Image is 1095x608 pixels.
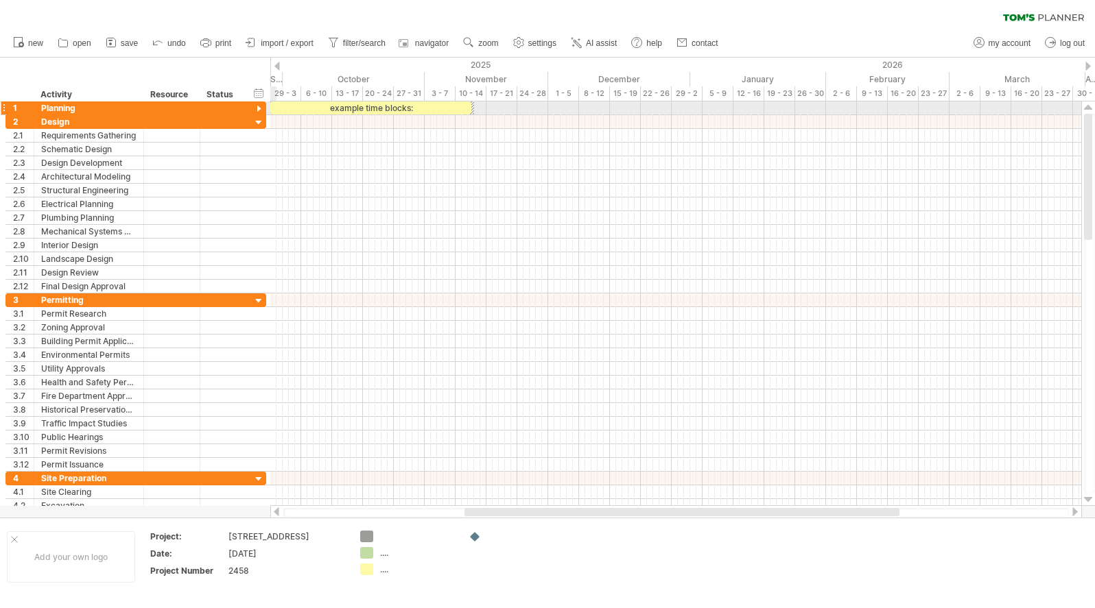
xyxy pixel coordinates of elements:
div: 3.2 [13,321,34,334]
div: Permitting [41,293,137,306]
div: Interior Design [41,239,137,252]
div: 3.1 [13,307,34,320]
a: undo [149,34,190,52]
a: import / export [242,34,318,52]
div: 3.12 [13,458,34,471]
div: 2.3 [13,156,34,169]
div: Plumbing Planning [41,211,137,224]
div: 26 - 30 [795,86,826,101]
div: Electrical Planning [41,197,137,210]
div: Resource [150,88,192,101]
div: Fire Department Approval [41,389,137,402]
div: Architectural Modeling [41,170,137,183]
div: 12 - 16 [733,86,764,101]
div: 3 - 7 [425,86,456,101]
div: 16 - 20 [1011,86,1042,101]
div: March 2026 [950,72,1085,86]
div: 2.9 [13,239,34,252]
span: navigator [415,38,449,48]
div: 5 - 9 [703,86,733,101]
div: Utility Approvals [41,362,137,375]
div: Excavation [41,499,137,512]
div: Site Preparation [41,472,137,485]
span: help [646,38,662,48]
span: open [73,38,91,48]
div: 2.5 [13,184,34,197]
div: 2.6 [13,197,34,210]
div: 6 - 10 [301,86,332,101]
span: print [215,38,231,48]
span: new [28,38,43,48]
div: 19 - 23 [764,86,795,101]
div: November 2025 [425,72,548,86]
div: [STREET_ADDRESS] [228,531,344,542]
a: settings [510,34,561,52]
div: 4 [13,472,34,485]
div: 20 - 24 [363,86,394,101]
span: import / export [261,38,314,48]
div: Traffic Impact Studies [41,417,137,430]
div: 2.4 [13,170,34,183]
div: 3.11 [13,444,34,457]
div: 9 - 13 [980,86,1011,101]
div: 13 - 17 [332,86,363,101]
a: new [10,34,47,52]
div: Building Permit Application [41,335,137,348]
div: January 2026 [690,72,826,86]
div: Environmental Permits [41,348,137,361]
div: 2.1 [13,129,34,142]
div: Historical Preservation Approval [41,403,137,416]
span: AI assist [586,38,617,48]
span: undo [167,38,186,48]
div: 2.2 [13,143,34,156]
div: February 2026 [826,72,950,86]
div: Permit Research [41,307,137,320]
a: contact [673,34,722,52]
div: Schematic Design [41,143,137,156]
div: 24 - 28 [517,86,548,101]
div: December 2025 [548,72,690,86]
a: help [628,34,666,52]
div: 1 - 5 [548,86,579,101]
div: 23 - 27 [1042,86,1073,101]
span: contact [692,38,718,48]
a: save [102,34,142,52]
div: Mechanical Systems Design [41,225,137,238]
span: filter/search [343,38,386,48]
div: Activity [40,88,136,101]
div: 3.6 [13,376,34,389]
a: navigator [397,34,453,52]
div: Design [41,115,137,128]
div: 27 - 31 [394,86,425,101]
div: 16 - 20 [888,86,919,101]
div: 3.8 [13,403,34,416]
div: Landscape Design [41,252,137,265]
div: Permit Issuance [41,458,137,471]
a: filter/search [325,34,390,52]
a: my account [970,34,1035,52]
div: 3.5 [13,362,34,375]
div: 3 [13,293,34,306]
div: Permit Revisions [41,444,137,457]
div: 2458 [228,565,344,576]
div: 3.9 [13,417,34,430]
div: 4.2 [13,499,34,512]
div: Design Development [41,156,137,169]
span: my account [989,38,1031,48]
div: .... [380,547,455,559]
div: Site Clearing [41,485,137,498]
div: Public Hearings [41,430,137,443]
div: 3.4 [13,348,34,361]
div: 17 - 21 [486,86,517,101]
div: Health and Safety Permits [41,376,137,389]
div: 3.10 [13,430,34,443]
div: Requirements Gathering [41,129,137,142]
div: 15 - 19 [610,86,641,101]
div: 23 - 27 [919,86,950,101]
div: 3.7 [13,389,34,402]
div: Design Review [41,266,137,279]
span: zoom [478,38,498,48]
span: log out [1060,38,1085,48]
div: 2.11 [13,266,34,279]
div: 29 - 2 [672,86,703,101]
